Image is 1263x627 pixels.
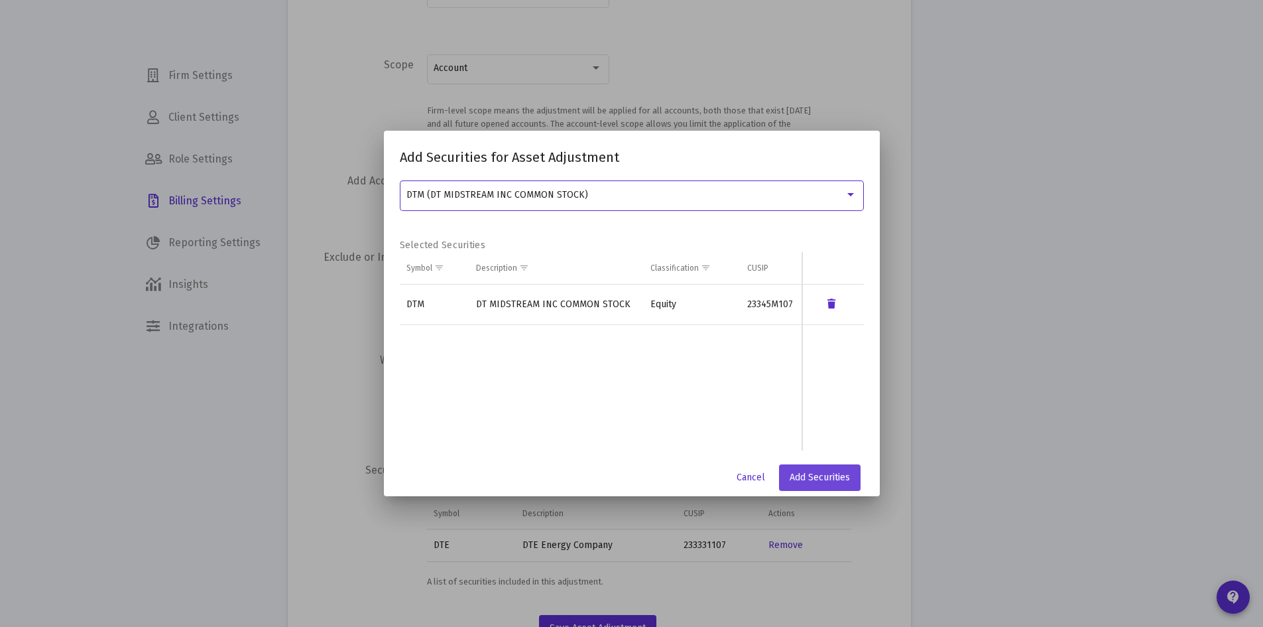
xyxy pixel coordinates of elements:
[650,263,699,273] div: Classification
[400,252,864,451] div: Data grid
[469,285,644,325] td: DT MIDSTREAM INC COMMON STOCK
[701,263,711,273] span: Show filter options for column 'Classification'
[650,298,734,311] div: Equity
[741,252,802,284] td: Column CUSIP
[644,252,741,284] td: Column Classification
[406,189,588,200] span: DTM (DT MIDSTREAM INC COMMON STOCK)
[779,464,861,491] button: Add Securities
[400,252,470,284] td: Column Symbol
[747,263,768,273] div: CUSIP
[741,285,802,325] td: 23345M107
[400,285,470,325] td: DTM
[737,472,765,483] span: Cancel
[400,240,485,251] span: Selected Securities
[469,252,644,284] td: Column Description
[406,263,432,273] div: Symbol
[726,464,776,491] button: Cancel
[434,263,444,273] span: Show filter options for column 'Symbol'
[790,472,850,483] span: Add Securities
[519,263,529,273] span: Show filter options for column 'Description'
[476,263,517,273] div: Description
[400,147,864,168] h2: Add Securities for Asset Adjustment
